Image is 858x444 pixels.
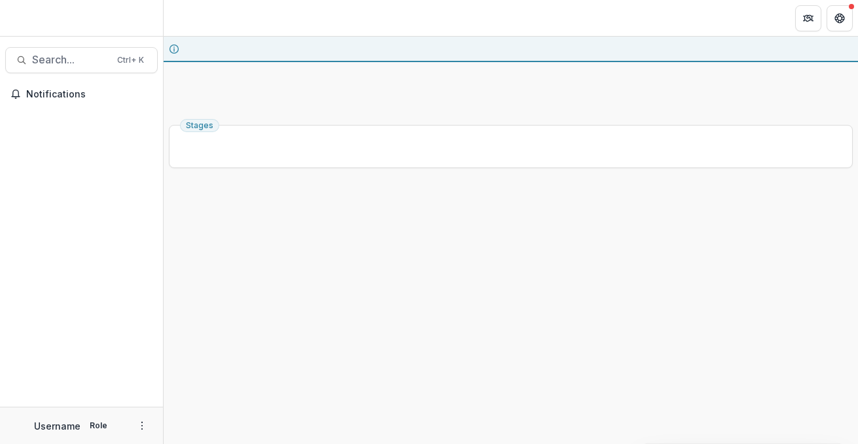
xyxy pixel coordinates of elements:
p: Role [86,420,111,432]
button: More [134,418,150,434]
button: Search... [5,47,158,73]
button: Partners [795,5,821,31]
div: Ctrl + K [115,53,147,67]
p: Username [34,419,80,433]
span: Stages [186,121,213,130]
button: Notifications [5,84,158,105]
span: Notifications [26,89,152,100]
span: Search... [32,54,109,66]
button: Get Help [827,5,853,31]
